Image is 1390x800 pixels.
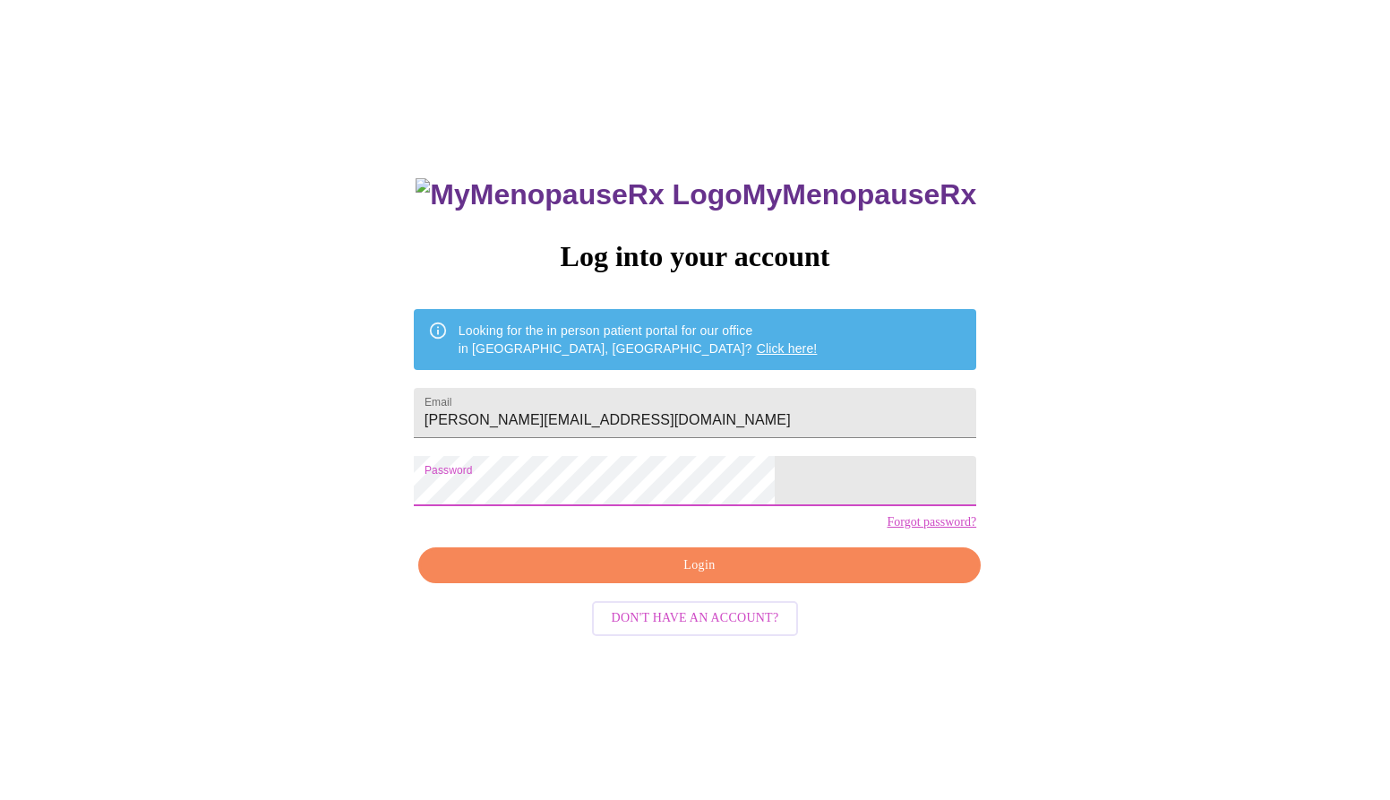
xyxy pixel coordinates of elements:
div: Looking for the in person patient portal for our office in [GEOGRAPHIC_DATA], [GEOGRAPHIC_DATA]? [459,314,818,365]
a: Don't have an account? [588,609,803,624]
button: Don't have an account? [592,601,799,636]
h3: Log into your account [414,240,976,273]
a: Forgot password? [887,515,976,529]
h3: MyMenopauseRx [416,178,976,211]
a: Click here! [757,341,818,356]
span: Login [439,555,960,577]
button: Login [418,547,981,584]
span: Don't have an account? [612,607,779,630]
img: MyMenopauseRx Logo [416,178,742,211]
